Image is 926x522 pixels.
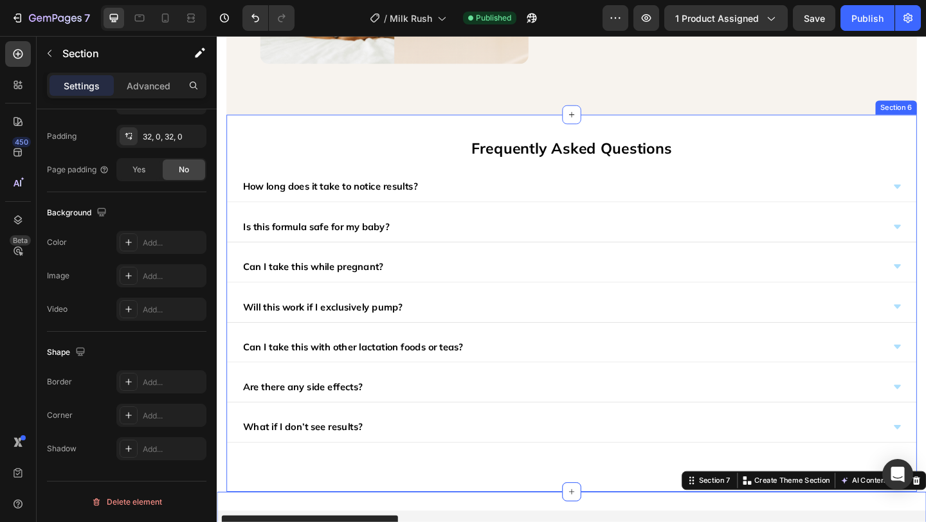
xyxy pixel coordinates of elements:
[585,478,667,489] p: Create Theme Section
[28,285,201,304] p: Will this work if I exclusively pump?
[28,329,268,348] p: Can I take this with other lactation foods or teas?
[47,443,77,455] div: Shadow
[143,444,203,455] div: Add...
[217,36,926,522] iframe: Design area
[664,5,788,31] button: 1 product assigned
[91,494,162,510] div: Delete element
[47,237,67,248] div: Color
[28,198,187,217] p: Is this formula safe for my baby?
[47,344,88,361] div: Shape
[719,72,759,84] div: Section 6
[840,5,894,31] button: Publish
[28,242,181,260] p: Can I take this while pregnant?
[84,10,90,26] p: 7
[47,376,72,388] div: Border
[28,154,218,173] p: How long does it take to notice results?
[143,271,203,282] div: Add...
[143,304,203,316] div: Add...
[47,303,68,315] div: Video
[47,270,69,282] div: Image
[28,416,158,435] p: What if I don’t see results?
[793,5,835,31] button: Save
[675,476,732,491] button: AI Content
[242,5,295,31] div: Undo/Redo
[47,410,73,421] div: Corner
[12,137,31,147] div: 450
[64,79,100,93] p: Settings
[5,5,96,31] button: 7
[12,107,760,136] p: Frequently Asked Questions
[127,79,170,93] p: Advanced
[47,492,206,512] button: Delete element
[179,164,189,175] span: No
[851,12,884,25] div: Publish
[143,377,203,388] div: Add...
[390,12,432,25] span: Milk Rush
[47,204,109,222] div: Background
[675,12,759,25] span: 1 product assigned
[47,164,109,175] div: Page padding
[143,131,203,143] div: 32, 0, 32, 0
[62,46,168,61] p: Section
[132,164,145,175] span: Yes
[47,130,77,142] div: Padding
[143,237,203,249] div: Add...
[28,372,158,391] p: Are there any side effects?
[476,12,511,24] span: Published
[522,478,561,489] div: Section 7
[143,410,203,422] div: Add...
[882,459,913,490] div: Open Intercom Messenger
[804,13,825,24] span: Save
[10,235,31,246] div: Beta
[384,12,387,25] span: /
